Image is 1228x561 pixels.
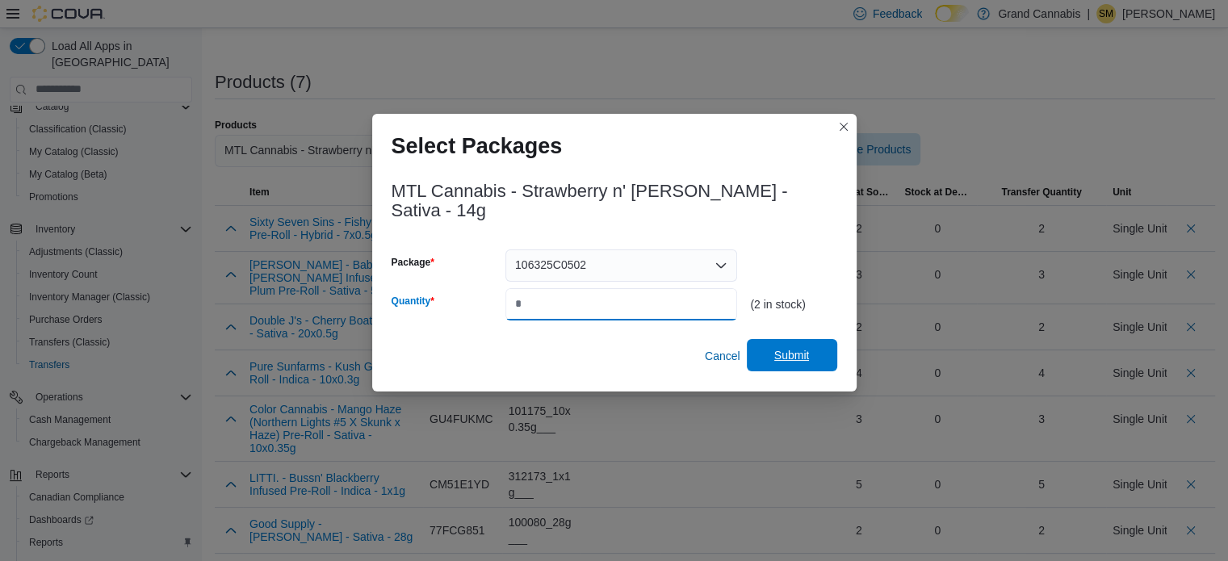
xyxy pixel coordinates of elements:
[392,256,434,269] label: Package
[705,348,740,364] span: Cancel
[392,295,434,308] label: Quantity
[834,117,853,136] button: Closes this modal window
[747,339,837,371] button: Submit
[515,255,586,274] span: 106325C0502
[698,340,747,372] button: Cancel
[715,259,727,272] button: Open list of options
[392,182,837,220] h3: MTL Cannabis - Strawberry n' [PERSON_NAME] - Sativa - 14g
[774,347,810,363] span: Submit
[750,298,836,311] div: (2 in stock)
[392,133,563,159] h1: Select Packages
